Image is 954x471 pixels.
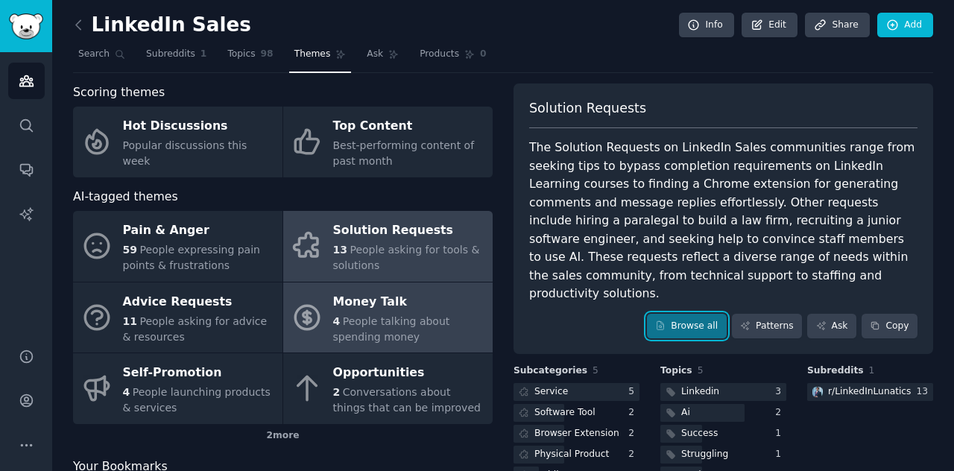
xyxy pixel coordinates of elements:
[534,427,619,440] div: Browser Extension
[123,386,271,414] span: People launching products & services
[333,386,481,414] span: Conversations about things that can be improved
[660,425,786,443] a: Success1
[73,211,282,282] a: Pain & Anger59People expressing pain points & frustrations
[807,314,856,339] a: Ask
[775,448,786,461] div: 1
[73,188,178,206] span: AI-tagged themes
[628,385,639,399] div: 5
[775,385,786,399] div: 3
[812,387,823,397] img: LinkedInLunatics
[807,364,864,378] span: Subreddits
[514,404,639,423] a: Software Tool2
[78,48,110,61] span: Search
[529,139,917,303] div: The Solution Requests on LinkedIn Sales communities range from seeking tips to bypass completion ...
[200,48,207,61] span: 1
[805,13,869,38] a: Share
[529,99,646,118] span: Solution Requests
[775,406,786,420] div: 2
[333,115,485,139] div: Top Content
[681,406,690,420] div: Ai
[333,290,485,314] div: Money Talk
[123,290,275,314] div: Advice Requests
[742,13,797,38] a: Edit
[534,385,568,399] div: Service
[660,383,786,402] a: Linkedin3
[414,42,491,73] a: Products0
[828,385,911,399] div: r/ LinkedInLunatics
[679,13,734,38] a: Info
[514,364,587,378] span: Subcategories
[283,211,493,282] a: Solution Requests13People asking for tools & solutions
[289,42,352,73] a: Themes
[775,427,786,440] div: 1
[333,219,485,243] div: Solution Requests
[283,282,493,353] a: Money Talk4People talking about spending money
[862,314,917,339] button: Copy
[593,365,598,376] span: 5
[628,448,639,461] div: 2
[123,244,260,271] span: People expressing pain points & frustrations
[681,427,718,440] div: Success
[73,83,165,102] span: Scoring themes
[294,48,331,61] span: Themes
[807,383,933,402] a: LinkedInLunaticsr/LinkedInLunatics13
[123,139,247,167] span: Popular discussions this week
[514,383,639,402] a: Service5
[333,244,347,256] span: 13
[534,448,609,461] div: Physical Product
[283,107,493,177] a: Top ContentBest-performing content of past month
[261,48,274,61] span: 98
[647,314,727,339] a: Browse all
[628,427,639,440] div: 2
[361,42,404,73] a: Ask
[333,244,480,271] span: People asking for tools & solutions
[123,219,275,243] div: Pain & Anger
[333,315,450,343] span: People talking about spending money
[73,353,282,424] a: Self-Promotion4People launching products & services
[367,48,383,61] span: Ask
[73,42,130,73] a: Search
[73,424,493,448] div: 2 more
[9,13,43,39] img: GummySearch logo
[480,48,487,61] span: 0
[123,386,130,398] span: 4
[698,365,704,376] span: 5
[869,365,875,376] span: 1
[123,244,137,256] span: 59
[514,425,639,443] a: Browser Extension2
[73,13,251,37] h2: LinkedIn Sales
[123,315,268,343] span: People asking for advice & resources
[514,446,639,464] a: Physical Product2
[123,361,275,385] div: Self-Promotion
[628,406,639,420] div: 2
[123,115,275,139] div: Hot Discussions
[333,386,341,398] span: 2
[660,364,692,378] span: Topics
[333,139,475,167] span: Best-performing content of past month
[333,361,485,385] div: Opportunities
[123,315,137,327] span: 11
[877,13,933,38] a: Add
[534,406,596,420] div: Software Tool
[660,446,786,464] a: Struggling1
[222,42,278,73] a: Topics98
[283,353,493,424] a: Opportunities2Conversations about things that can be improved
[146,48,195,61] span: Subreddits
[732,314,802,339] a: Patterns
[681,448,728,461] div: Struggling
[227,48,255,61] span: Topics
[73,282,282,353] a: Advice Requests11People asking for advice & resources
[73,107,282,177] a: Hot DiscussionsPopular discussions this week
[141,42,212,73] a: Subreddits1
[660,404,786,423] a: Ai2
[420,48,459,61] span: Products
[333,315,341,327] span: 4
[681,385,719,399] div: Linkedin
